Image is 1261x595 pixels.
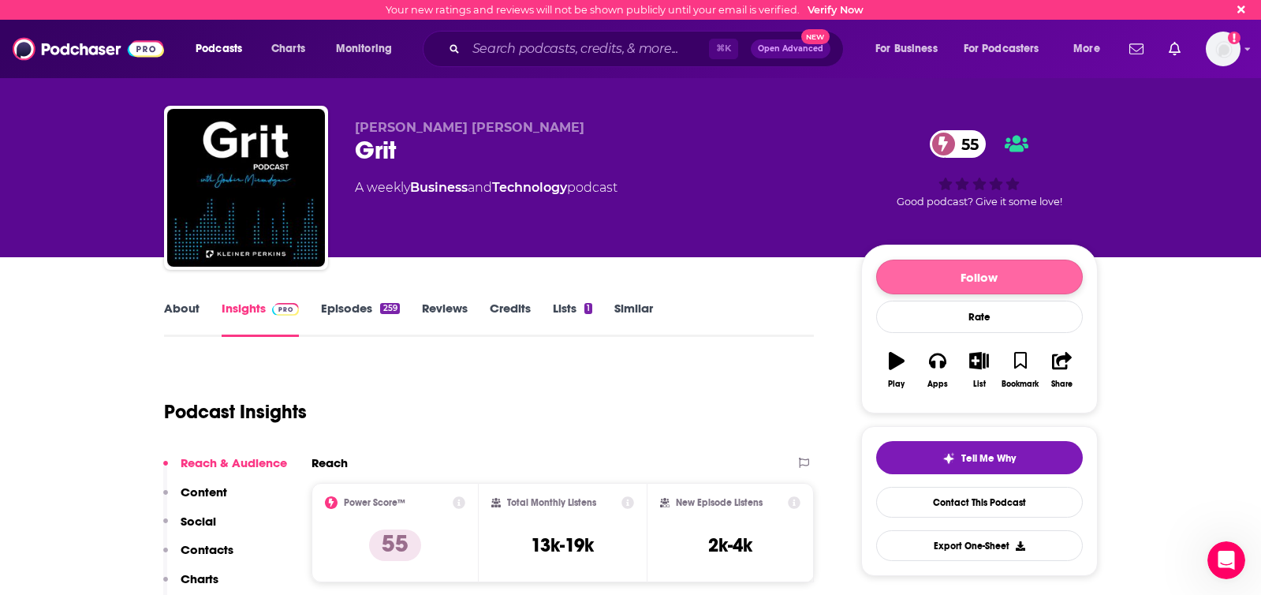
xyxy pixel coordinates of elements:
span: For Business [875,38,938,60]
div: Rate [876,301,1083,333]
h2: Power Score™ [344,497,405,508]
h2: Reach [312,455,348,470]
p: Social [181,514,216,529]
a: InsightsPodchaser Pro [222,301,300,337]
p: Content [181,485,227,500]
button: List [958,342,999,399]
img: Podchaser - Follow, Share and Rate Podcasts [13,34,164,64]
button: open menu [1062,36,1120,62]
span: 55 [946,130,987,158]
input: Search podcasts, credits, & more... [466,36,709,62]
button: Export One-Sheet [876,530,1083,561]
a: Similar [614,301,653,337]
span: New [801,29,830,44]
div: Play [888,380,905,389]
a: Credits [490,301,531,337]
div: List [973,380,986,389]
p: Charts [181,571,218,586]
a: Episodes259 [321,301,399,337]
span: For Podcasters [964,38,1039,60]
button: Reach & Audience [163,455,287,485]
a: Contact This Podcast [876,487,1083,518]
span: Podcasts [196,38,242,60]
button: open menu [185,36,263,62]
button: Open AdvancedNew [751,39,830,58]
div: A weekly podcast [355,178,617,197]
span: Charts [271,38,305,60]
div: Bookmark [1002,380,1039,389]
button: Show profile menu [1206,32,1240,66]
span: Open Advanced [758,45,823,53]
span: Good podcast? Give it some love! [897,196,1062,208]
h2: New Episode Listens [676,497,763,508]
button: Apps [917,342,958,399]
button: open menu [953,36,1062,62]
a: Reviews [422,301,468,337]
h2: Total Monthly Listens [507,497,596,508]
a: Show notifications dropdown [1123,36,1150,62]
button: tell me why sparkleTell Me Why [876,441,1083,474]
button: Bookmark [1000,342,1041,399]
iframe: Intercom live chat [1207,541,1245,579]
span: Tell Me Why [961,452,1016,465]
div: Share [1051,380,1073,389]
h3: 2k-4k [708,533,752,557]
div: 259 [380,303,399,314]
div: Search podcasts, credits, & more... [438,31,859,67]
a: Charts [261,36,315,62]
span: and [468,180,492,195]
p: Contacts [181,542,233,557]
img: User Profile [1206,32,1240,66]
a: Business [410,180,468,195]
div: Your new ratings and reviews will not be shown publicly until your email is verified. [386,4,864,16]
button: Contacts [163,542,233,571]
button: Social [163,514,216,543]
img: Grit [167,109,325,267]
span: Monitoring [336,38,392,60]
a: Show notifications dropdown [1162,36,1187,62]
img: Podchaser Pro [272,303,300,316]
button: Play [876,342,917,399]
button: open menu [864,36,957,62]
span: [PERSON_NAME] [PERSON_NAME] [355,120,584,135]
p: Reach & Audience [181,455,287,470]
div: 1 [584,303,592,314]
button: Content [163,485,227,514]
a: Verify Now [808,4,864,16]
button: Share [1041,342,1082,399]
h1: Podcast Insights [164,400,307,424]
span: More [1073,38,1100,60]
p: 55 [369,530,421,561]
button: Follow [876,260,1083,294]
button: open menu [325,36,412,62]
svg: Email not verified [1228,32,1240,44]
div: 55Good podcast? Give it some love! [861,120,1098,218]
span: ⌘ K [709,39,738,59]
a: 55 [930,130,987,158]
a: Technology [492,180,567,195]
h3: 13k-19k [531,533,594,557]
a: Lists1 [553,301,592,337]
span: Logged in as DanHaggerty [1206,32,1240,66]
a: About [164,301,200,337]
img: tell me why sparkle [942,452,955,465]
div: Apps [927,380,948,389]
